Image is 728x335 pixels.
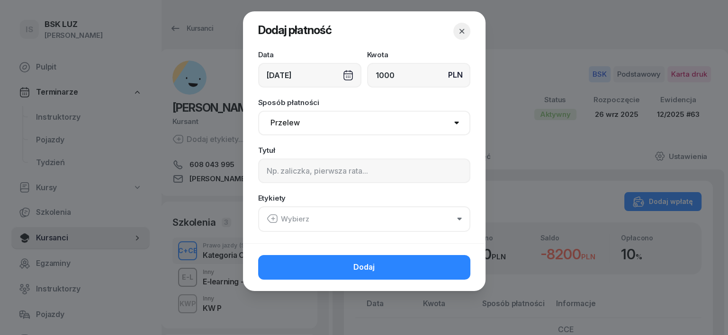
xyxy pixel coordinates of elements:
[267,213,309,225] div: Wybierz
[353,261,375,273] span: Dodaj
[258,206,470,232] button: Wybierz
[258,159,470,183] input: Np. zaliczka, pierwsza rata...
[258,23,332,37] span: Dodaj płatność
[367,63,470,88] input: 0
[258,255,470,280] button: Dodaj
